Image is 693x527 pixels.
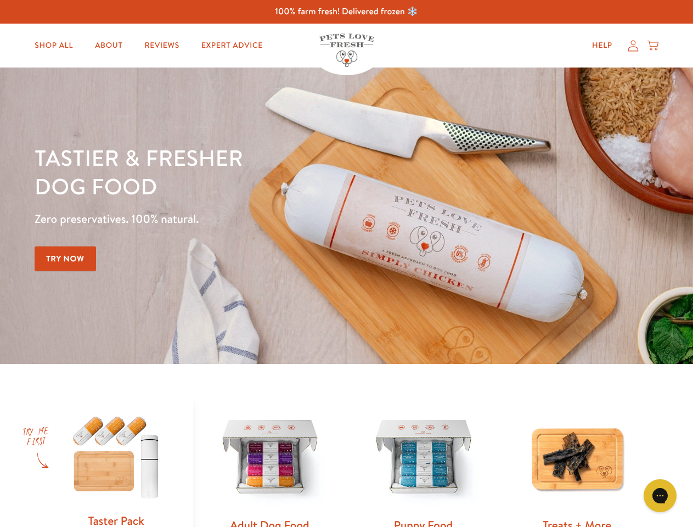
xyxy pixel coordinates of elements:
[319,33,374,67] img: Pets Love Fresh
[35,246,96,271] a: Try Now
[193,35,272,57] a: Expert Advice
[35,143,450,200] h1: Tastier & fresher dog food
[86,35,131,57] a: About
[583,35,621,57] a: Help
[136,35,188,57] a: Reviews
[26,35,82,57] a: Shop All
[35,209,450,229] p: Zero preservatives. 100% natural.
[638,475,682,516] iframe: Gorgias live chat messenger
